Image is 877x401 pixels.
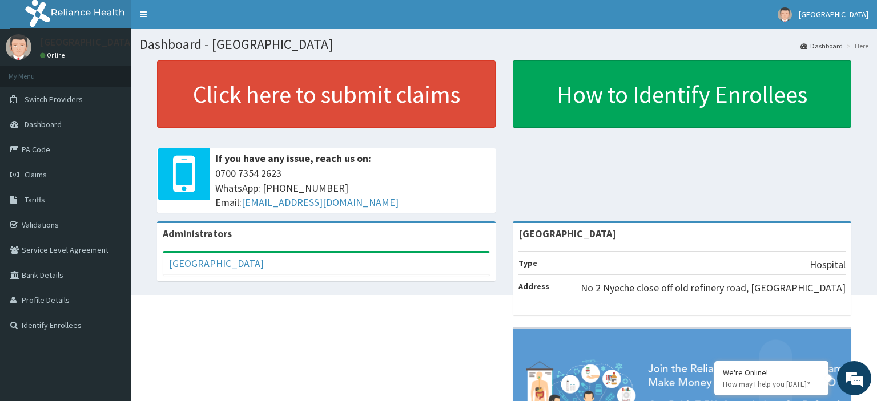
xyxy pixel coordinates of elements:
[215,166,490,210] span: 0700 7354 2623 WhatsApp: [PHONE_NUMBER] Email:
[518,227,616,240] strong: [GEOGRAPHIC_DATA]
[723,367,820,378] div: We're Online!
[25,119,62,129] span: Dashboard
[242,196,399,209] a: [EMAIL_ADDRESS][DOMAIN_NAME]
[157,60,496,128] a: Click here to submit claims
[518,281,549,291] b: Address
[215,152,371,165] b: If you have any issue, reach us on:
[6,34,31,60] img: User Image
[40,51,67,59] a: Online
[25,94,83,104] span: Switch Providers
[163,227,232,240] b: Administrators
[513,60,851,128] a: How to Identify Enrollees
[169,257,264,270] a: [GEOGRAPHIC_DATA]
[799,9,868,19] span: [GEOGRAPHIC_DATA]
[800,41,843,51] a: Dashboard
[581,281,846,295] p: No 2 Nyeche close off old refinery road, [GEOGRAPHIC_DATA]
[518,258,537,268] b: Type
[140,37,868,52] h1: Dashboard - [GEOGRAPHIC_DATA]
[810,257,846,272] p: Hospital
[40,37,134,47] p: [GEOGRAPHIC_DATA]
[723,379,820,389] p: How may I help you today?
[25,195,45,205] span: Tariffs
[25,169,47,180] span: Claims
[778,7,792,22] img: User Image
[844,41,868,51] li: Here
